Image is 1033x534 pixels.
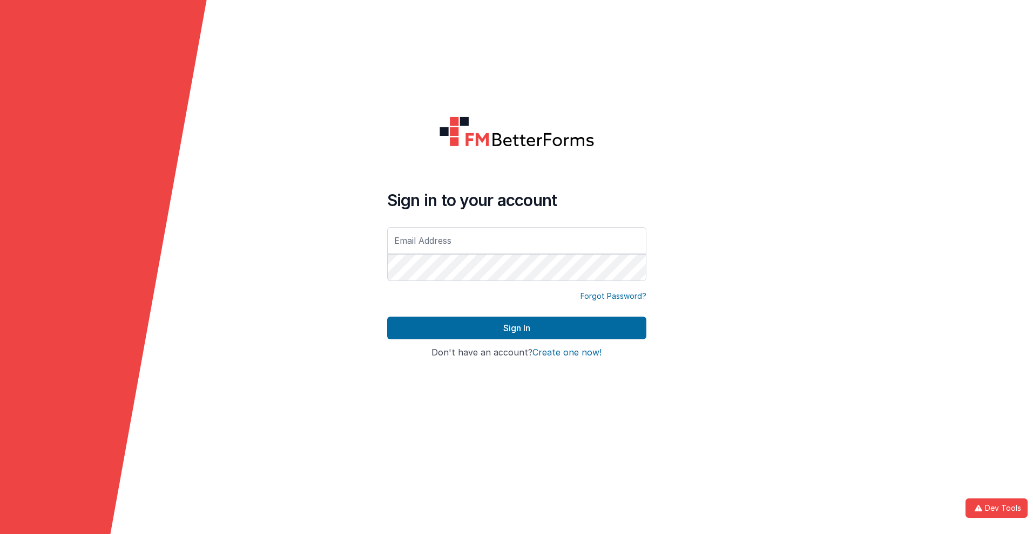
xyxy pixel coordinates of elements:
[966,498,1028,518] button: Dev Tools
[387,227,646,254] input: Email Address
[387,317,646,339] button: Sign In
[387,348,646,358] h4: Don't have an account?
[580,291,646,302] a: Forgot Password?
[532,348,602,358] button: Create one now!
[387,190,646,210] h4: Sign in to your account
